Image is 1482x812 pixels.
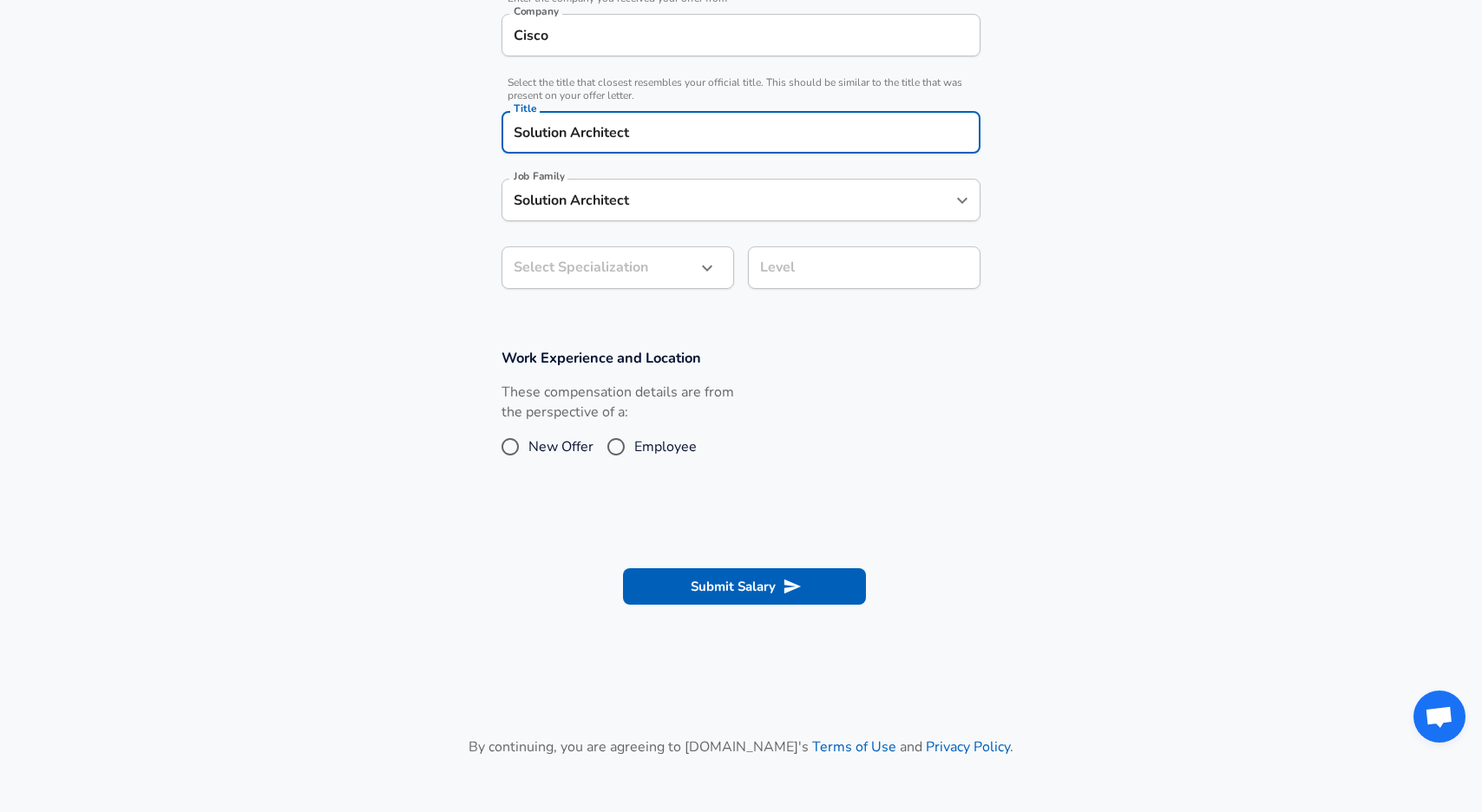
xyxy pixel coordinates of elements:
[502,383,734,422] label: These compensation details are from the perspective of a:
[623,568,866,605] button: Submit Salary
[509,22,973,49] input: Google
[1413,691,1466,743] div: Open chat
[509,187,947,213] input: Software Engineer
[950,188,974,213] button: Open
[502,76,980,102] span: Select the title that closest resembles your official title. This should be similar to the title ...
[812,737,896,756] a: Terms of Use
[514,6,559,16] label: Company
[528,436,593,457] span: New Offer
[502,348,980,368] h3: Work Experience and Location
[509,119,973,146] input: Software Engineer
[514,171,565,181] label: Job Family
[756,254,973,281] input: L3
[514,103,536,114] label: Title
[926,737,1010,756] a: Privacy Policy
[634,436,697,457] span: Employee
